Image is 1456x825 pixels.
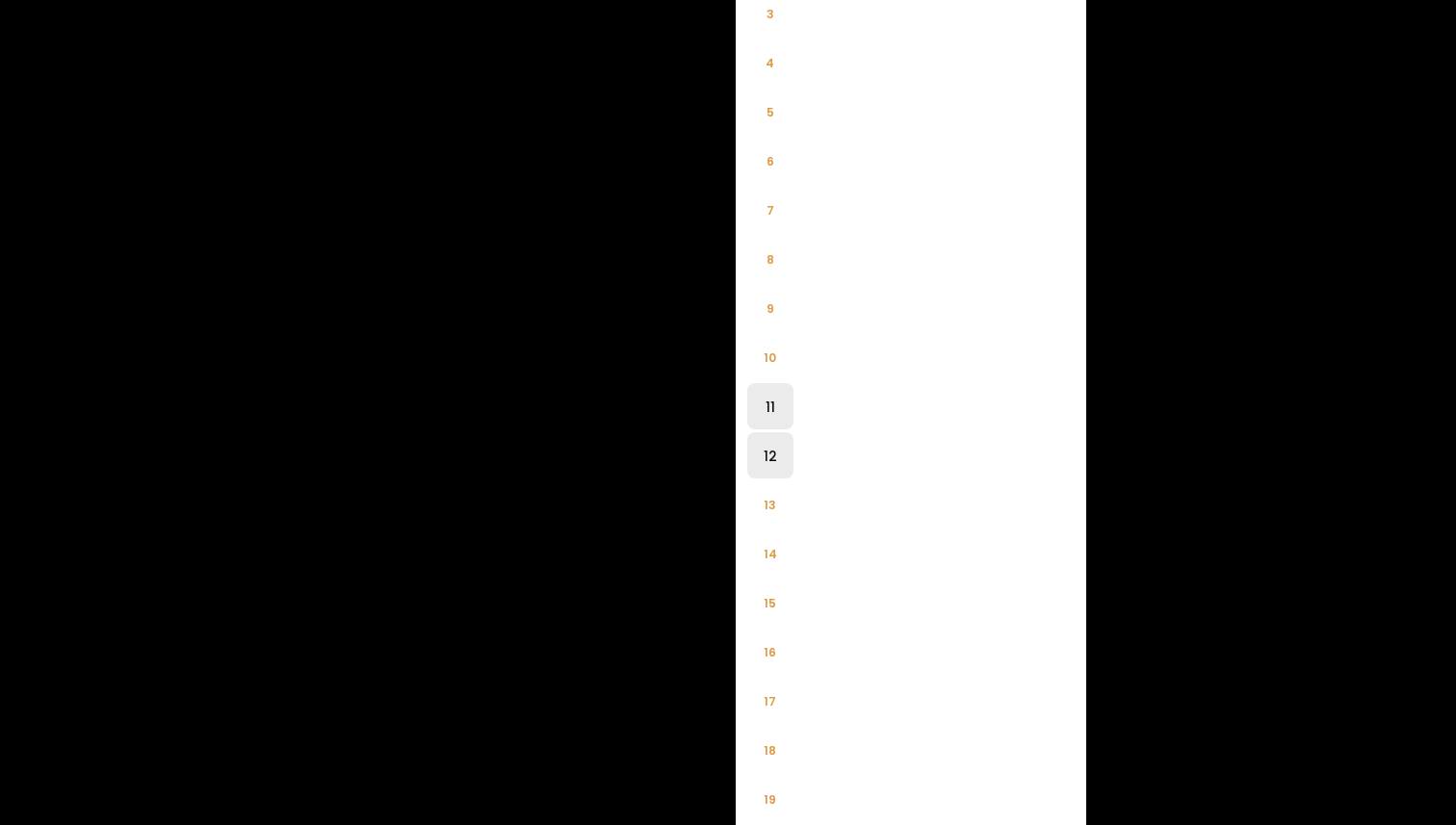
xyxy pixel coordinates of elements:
li: 8 [747,236,793,282]
li: 7 [747,187,793,233]
li: 10 [747,334,793,380]
li: 12 [747,432,793,478]
li: 6 [747,138,793,184]
li: 19 [747,776,793,822]
li: 15 [747,580,793,626]
li: 16 [747,629,793,675]
li: 5 [747,89,793,135]
li: 17 [747,678,793,724]
li: 9 [747,285,793,331]
li: 11 [747,383,793,429]
li: 4 [747,39,793,86]
li: 13 [747,481,793,528]
li: 18 [747,727,793,773]
li: 14 [747,530,793,577]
